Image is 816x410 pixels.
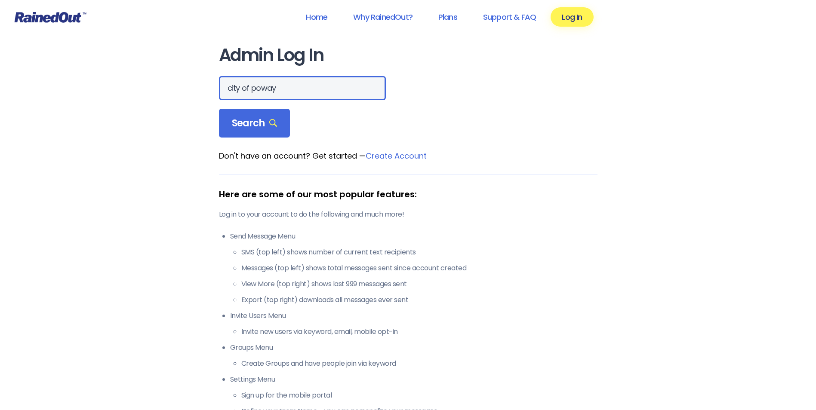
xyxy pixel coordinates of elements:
h1: Admin Log In [219,46,597,65]
li: Send Message Menu [230,231,597,305]
div: Search [219,109,290,138]
li: Invite Users Menu [230,311,597,337]
li: Groups Menu [230,343,597,369]
li: Export (top right) downloads all messages ever sent [241,295,597,305]
a: Log In [551,7,593,27]
li: SMS (top left) shows number of current text recipients [241,247,597,257]
a: Plans [427,7,468,27]
li: Sign up for the mobile portal [241,390,597,401]
input: Search Orgs… [219,76,386,100]
li: Messages (top left) shows total messages sent since account created [241,263,597,273]
a: Why RainedOut? [342,7,424,27]
span: Search [232,117,277,129]
li: Invite new users via keyword, email, mobile opt-in [241,327,597,337]
a: Home [295,7,339,27]
div: Here are some of our most popular features: [219,188,597,201]
a: Create Account [366,150,427,161]
p: Log in to your account to do the following and much more! [219,209,597,220]
li: Create Groups and have people join via keyword [241,358,597,369]
li: View More (top right) shows last 999 messages sent [241,279,597,289]
a: Support & FAQ [472,7,547,27]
